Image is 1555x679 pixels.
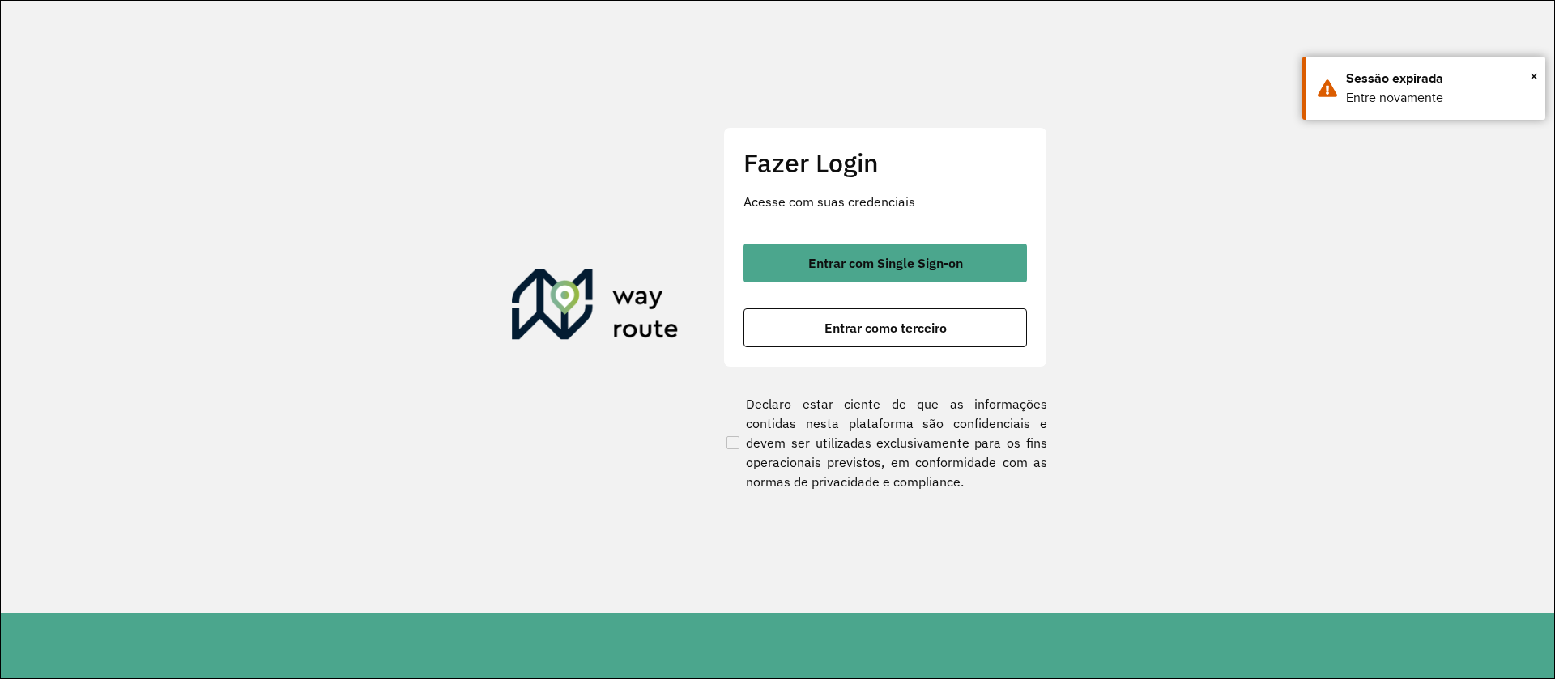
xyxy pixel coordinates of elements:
div: Entre novamente [1346,88,1533,108]
img: Roteirizador AmbevTech [512,269,679,346]
span: Entrar como terceiro [824,321,947,334]
div: Sessão expirada [1346,69,1533,88]
label: Declaro estar ciente de que as informações contidas nesta plataforma são confidenciais e devem se... [723,394,1047,491]
button: Close [1530,64,1538,88]
p: Acesse com suas credenciais [743,192,1027,211]
button: button [743,244,1027,282]
span: Entrar com Single Sign-on [808,257,963,269]
span: × [1530,64,1538,88]
h2: Fazer Login [743,147,1027,178]
button: button [743,308,1027,347]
